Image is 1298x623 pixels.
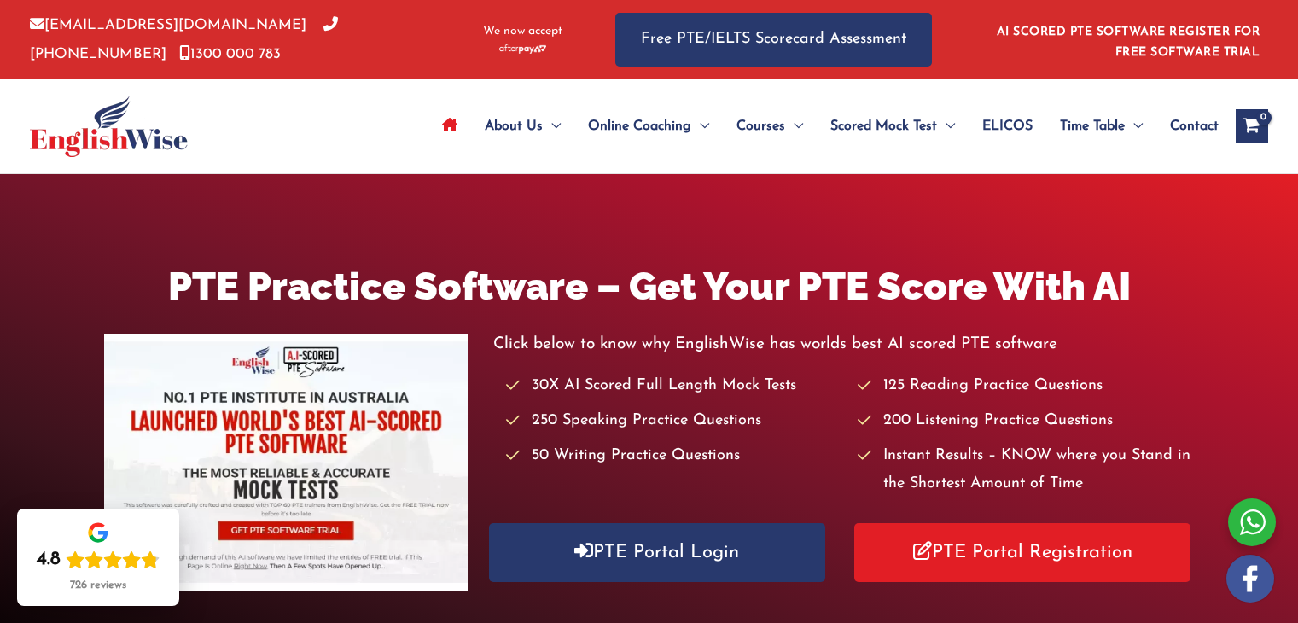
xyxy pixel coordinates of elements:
[858,442,1194,499] li: Instant Results – KNOW where you Stand in the Shortest Amount of Time
[471,96,574,156] a: About UsMenu Toggle
[736,96,785,156] span: Courses
[723,96,817,156] a: CoursesMenu Toggle
[615,13,932,67] a: Free PTE/IELTS Scorecard Assessment
[1046,96,1156,156] a: Time TableMenu Toggle
[987,12,1268,67] aside: Header Widget 1
[969,96,1046,156] a: ELICOS
[30,18,306,32] a: [EMAIL_ADDRESS][DOMAIN_NAME]
[485,96,543,156] span: About Us
[104,334,468,591] img: pte-institute-main
[30,18,338,61] a: [PHONE_NUMBER]
[830,96,937,156] span: Scored Mock Test
[1226,555,1274,603] img: white-facebook.png
[179,47,281,61] a: 1300 000 783
[30,96,188,157] img: cropped-ew-logo
[1125,96,1143,156] span: Menu Toggle
[37,548,61,572] div: 4.8
[104,259,1195,313] h1: PTE Practice Software – Get Your PTE Score With AI
[785,96,803,156] span: Menu Toggle
[1170,96,1219,156] span: Contact
[543,96,561,156] span: Menu Toggle
[1156,96,1219,156] a: Contact
[506,442,842,470] li: 50 Writing Practice Questions
[506,407,842,435] li: 250 Speaking Practice Questions
[493,330,1195,358] p: Click below to know why EnglishWise has worlds best AI scored PTE software
[489,523,825,582] a: PTE Portal Login
[483,23,562,40] span: We now accept
[574,96,723,156] a: Online CoachingMenu Toggle
[428,96,1219,156] nav: Site Navigation: Main Menu
[937,96,955,156] span: Menu Toggle
[588,96,691,156] span: Online Coaching
[997,26,1260,59] a: AI SCORED PTE SOFTWARE REGISTER FOR FREE SOFTWARE TRIAL
[858,407,1194,435] li: 200 Listening Practice Questions
[37,548,160,572] div: Rating: 4.8 out of 5
[506,372,842,400] li: 30X AI Scored Full Length Mock Tests
[70,579,126,592] div: 726 reviews
[982,96,1033,156] span: ELICOS
[1236,109,1268,143] a: View Shopping Cart, empty
[817,96,969,156] a: Scored Mock TestMenu Toggle
[858,372,1194,400] li: 125 Reading Practice Questions
[691,96,709,156] span: Menu Toggle
[1060,96,1125,156] span: Time Table
[499,44,546,54] img: Afterpay-Logo
[854,523,1190,582] a: PTE Portal Registration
